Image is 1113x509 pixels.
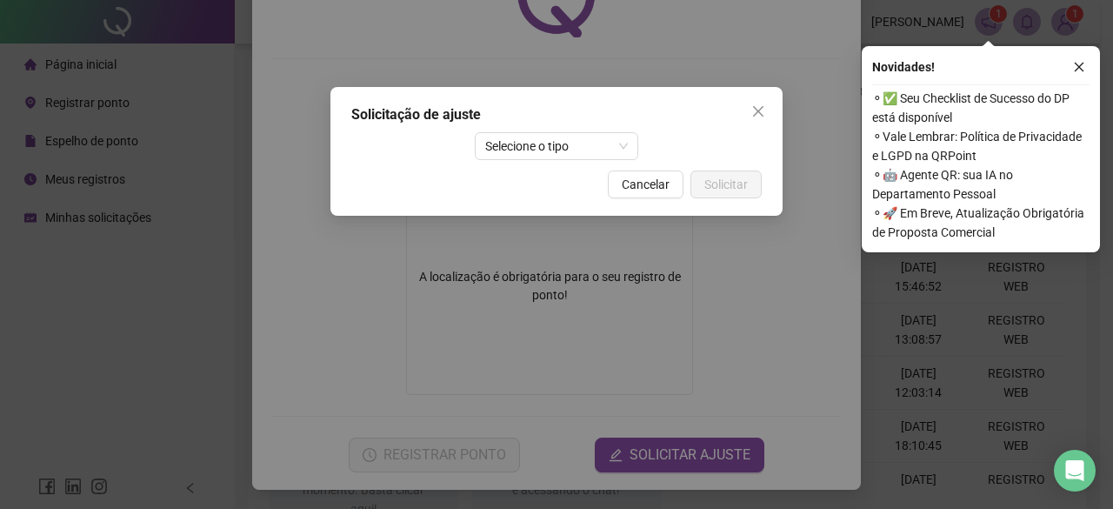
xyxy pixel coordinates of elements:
[872,165,1090,204] span: ⚬ 🤖 Agente QR: sua IA no Departamento Pessoal
[744,97,772,125] button: Close
[872,89,1090,127] span: ⚬ ✅ Seu Checklist de Sucesso do DP está disponível
[872,57,935,77] span: Novidades !
[751,104,765,118] span: close
[690,171,762,198] button: Solicitar
[608,171,683,198] button: Cancelar
[872,204,1090,242] span: ⚬ 🚀 Em Breve, Atualização Obrigatória de Proposta Comercial
[485,133,629,159] span: Selecione o tipo
[622,175,670,194] span: Cancelar
[351,104,762,125] div: Solicitação de ajuste
[1073,61,1085,73] span: close
[1054,450,1096,492] div: Open Intercom Messenger
[872,127,1090,165] span: ⚬ Vale Lembrar: Política de Privacidade e LGPD na QRPoint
